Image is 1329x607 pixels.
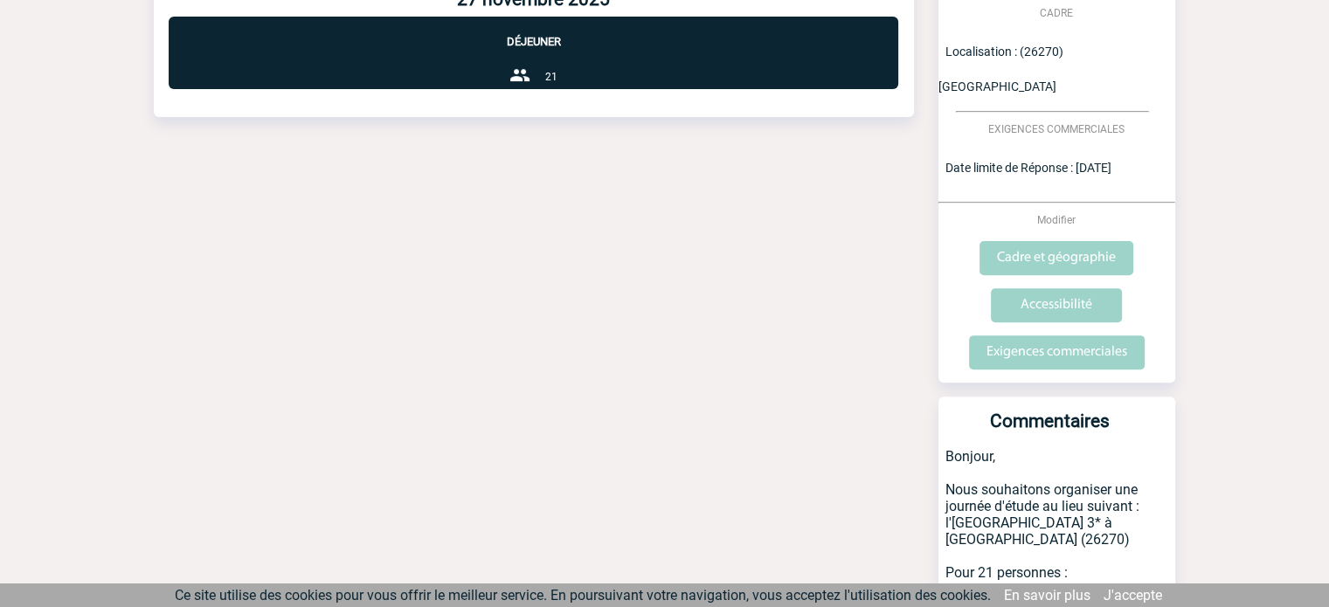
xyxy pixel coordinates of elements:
img: group-24-px-b.png [509,65,530,86]
h3: Commentaires [945,410,1154,448]
span: 21 [544,71,557,83]
a: En savoir plus [1004,587,1090,604]
span: Date limite de Réponse : [DATE] [945,161,1111,175]
p: Déjeuner [169,17,898,48]
span: Ce site utilise des cookies pour vous offrir le meilleur service. En poursuivant votre navigation... [175,587,991,604]
span: Localisation : (26270) [GEOGRAPHIC_DATA] [938,45,1063,93]
a: J'accepte [1104,587,1162,604]
span: Modifier [1037,214,1076,226]
input: Cadre et géographie [979,241,1133,275]
input: Accessibilité [991,288,1122,322]
input: Exigences commerciales [969,335,1145,369]
span: CADRE [1040,7,1073,19]
span: EXIGENCES COMMERCIALES [988,123,1125,135]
